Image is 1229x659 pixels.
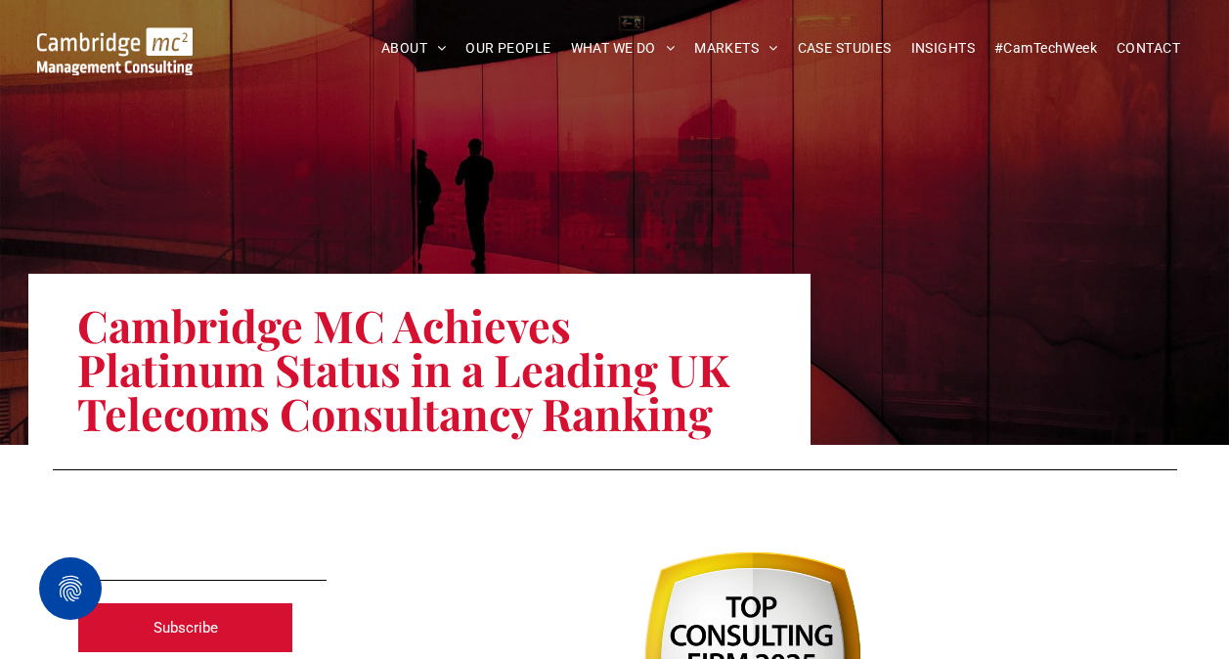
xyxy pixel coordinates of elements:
a: Your Business Transformed | Cambridge Management Consulting [37,30,194,51]
img: Cambridge MC Logo, digital infrastructure [37,27,194,75]
a: CASE STUDIES [788,33,901,64]
a: INSIGHTS [901,33,985,64]
span: Subscribe [154,603,218,652]
a: ABOUT [372,33,457,64]
a: MARKETS [684,33,787,64]
h1: Cambridge MC Achieves Platinum Status in a Leading UK Telecoms Consultancy Ranking [77,301,762,437]
a: OUR PEOPLE [456,33,560,64]
a: Subscribe [77,602,294,653]
a: WHAT WE DO [561,33,685,64]
a: CONTACT [1107,33,1190,64]
a: #CamTechWeek [985,33,1107,64]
